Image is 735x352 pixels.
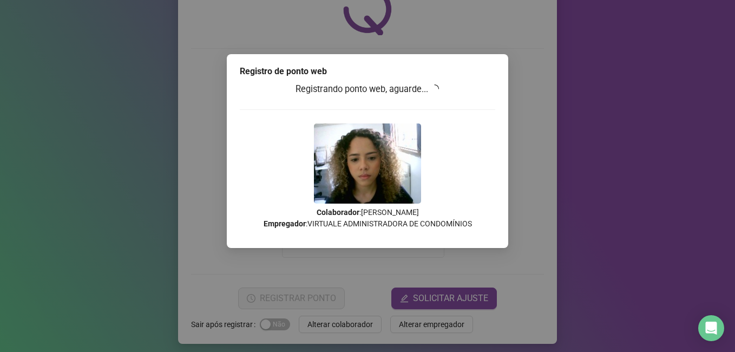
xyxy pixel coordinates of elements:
p: : [PERSON_NAME] : VIRTUALE ADMINISTRADORA DE CONDOMÍNIOS [240,207,495,230]
div: Open Intercom Messenger [698,315,724,341]
strong: Colaborador [317,208,359,217]
strong: Empregador [264,219,306,228]
span: loading [430,84,439,93]
h3: Registrando ponto web, aguarde... [240,82,495,96]
img: Z [314,123,421,204]
div: Registro de ponto web [240,65,495,78]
